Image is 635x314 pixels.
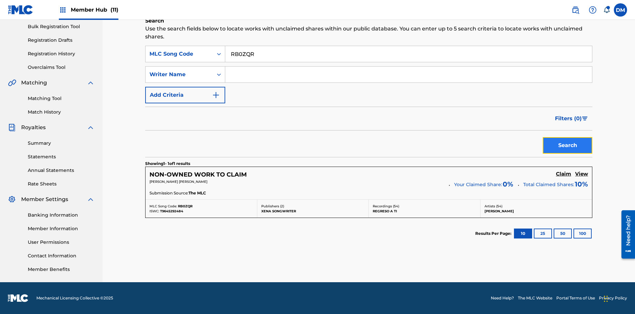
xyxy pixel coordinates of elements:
a: Rate Sheets [28,181,95,187]
a: Registration History [28,50,95,57]
button: 50 [554,229,572,238]
p: REGRESO A TI [373,209,476,214]
span: Royalties [21,124,46,131]
div: Writer Name [149,71,209,78]
a: Need Help? [491,295,514,301]
button: Filters (0) [551,110,592,127]
a: Portal Terms of Use [556,295,595,301]
img: 9d2ae6d4665cec9f34b9.svg [212,91,220,99]
p: Publishers ( 2 ) [261,204,365,209]
p: Recordings ( 54 ) [373,204,476,209]
p: Use the search fields below to locate works with unclaimed shares within our public database. You... [145,25,592,41]
p: Results Per Page: [475,231,513,236]
button: 100 [573,229,592,238]
a: Overclaims Tool [28,64,95,71]
span: T9645292484 [160,209,183,213]
a: User Permissions [28,239,95,246]
div: Notifications [603,7,610,13]
img: search [571,6,579,14]
span: ISWC: [149,209,159,213]
span: 0 % [503,179,513,189]
img: expand [87,124,95,131]
span: [PERSON_NAME] [PERSON_NAME] [149,180,207,184]
img: Top Rightsholders [59,6,67,14]
img: expand [87,195,95,203]
img: Royalties [8,124,16,131]
a: The MLC Website [518,295,552,301]
a: Match History [28,109,95,116]
a: Bulk Registration Tool [28,23,95,30]
iframe: Resource Center [616,208,635,262]
img: Member Settings [8,195,16,203]
span: RB0ZQR [178,204,192,208]
h5: Claim [556,171,571,177]
a: Banking Information [28,212,95,219]
button: Add Criteria [145,87,225,103]
a: Statements [28,153,95,160]
div: MLC Song Code [149,50,209,58]
span: Submission Source: [149,190,189,196]
a: Registration Drafts [28,37,95,44]
h5: View [575,171,588,177]
p: [PERSON_NAME] [485,209,588,214]
span: Your Claimed Share: [454,181,502,188]
img: filter [582,117,588,121]
span: Mechanical Licensing Collective © 2025 [36,295,113,301]
p: Artists ( 54 ) [485,204,588,209]
span: Member Hub [71,6,118,14]
iframe: Chat Widget [602,282,635,314]
a: Privacy Policy [599,295,627,301]
a: Annual Statements [28,167,95,174]
button: 10 [514,229,532,238]
span: 10 % [575,179,588,189]
img: Matching [8,79,16,87]
img: help [589,6,597,14]
h6: Search [145,17,592,25]
img: MLC Logo [8,5,33,15]
a: Summary [28,140,95,147]
p: XENA SONGWRITER [261,209,365,214]
div: Help [586,3,599,17]
span: Member Settings [21,195,68,203]
span: Filters ( 0 ) [555,115,582,123]
div: User Menu [614,3,627,17]
h5: NON-OWNED WORK TO CLAIM [149,171,247,179]
a: View [575,171,588,178]
form: Search Form [145,46,592,157]
img: expand [87,79,95,87]
span: Total Claimed Shares: [523,182,574,187]
div: Drag [604,289,608,309]
a: Matching Tool [28,95,95,102]
a: Member Benefits [28,266,95,273]
button: Search [543,137,592,154]
span: Matching [21,79,47,87]
p: Showing 1 - 1 of 1 results [145,161,190,167]
span: (11) [110,7,118,13]
a: Public Search [569,3,582,17]
span: The MLC [189,190,206,196]
img: logo [8,294,28,302]
a: Contact Information [28,252,95,259]
button: 25 [534,229,552,238]
a: Member Information [28,225,95,232]
span: MLC Song Code: [149,204,177,208]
